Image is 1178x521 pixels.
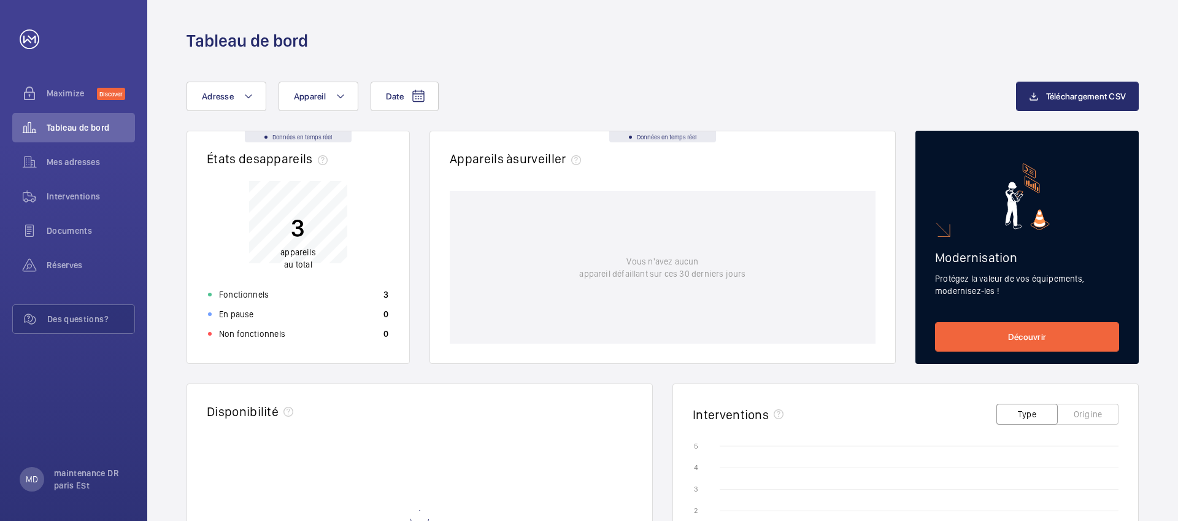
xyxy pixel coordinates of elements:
p: Protégez la valeur de vos équipements, modernisez-les ! [935,272,1119,297]
span: appareils [260,151,333,166]
span: Adresse [202,91,234,101]
h2: Modernisation [935,250,1119,265]
div: Données en temps réel [245,131,352,142]
p: maintenance DR paris ESt [54,467,128,492]
a: Découvrir [935,322,1119,352]
span: Discover [97,88,125,100]
button: Origine [1057,404,1118,425]
span: Maximize [47,87,97,99]
span: Appareil [294,91,326,101]
p: 0 [383,328,388,340]
h1: Tableau de bord [187,29,308,52]
button: Date [371,82,439,111]
button: Appareil [279,82,358,111]
h2: Disponibilité [207,404,279,419]
div: Données en temps réel [609,131,716,142]
span: Tableau de bord [47,122,135,134]
button: Adresse [187,82,266,111]
span: Mes adresses [47,156,135,168]
h2: États des [207,151,333,166]
button: Téléchargement CSV [1016,82,1139,111]
span: Réserves [47,259,135,271]
span: Des questions? [47,313,134,325]
p: au total [280,246,316,271]
p: Non fonctionnels [219,328,285,340]
span: Interventions [47,190,135,203]
p: 3 [280,212,316,243]
h2: Appareils à [450,151,586,166]
img: marketing-card.svg [1005,163,1050,230]
p: Vous n'avez aucun appareil défaillant sur ces 30 derniers jours [579,255,745,280]
text: 3 [694,485,698,493]
h2: Interventions [693,407,769,422]
span: Documents [47,225,135,237]
p: MD [26,473,38,485]
p: 0 [383,308,388,320]
button: Type [996,404,1058,425]
p: 3 [383,288,388,301]
span: Téléchargement CSV [1046,91,1126,101]
span: surveiller [513,151,585,166]
text: 5 [694,442,698,450]
p: Fonctionnels [219,288,269,301]
span: appareils [280,247,316,257]
p: En pause [219,308,253,320]
span: Date [386,91,404,101]
text: 4 [694,463,698,472]
text: 2 [694,506,698,515]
